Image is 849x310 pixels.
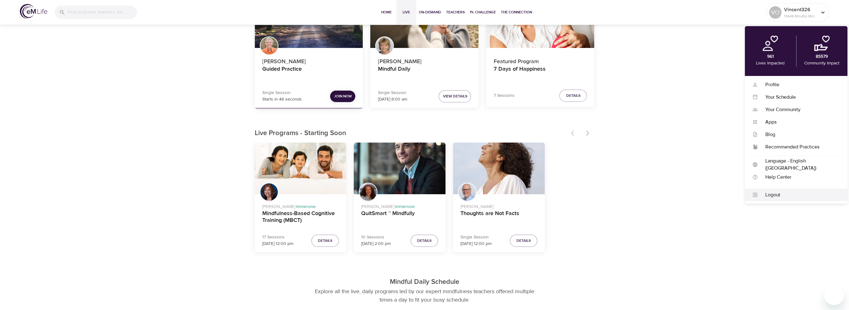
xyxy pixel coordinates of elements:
p: Starts in 46 seconds [262,96,302,103]
span: Join Now [334,93,352,100]
h4: Mindfulness-Based Cognitive Training (MBCT) [262,210,339,225]
h4: Mindful Daily [378,66,471,81]
span: On-Demand [419,9,441,16]
button: Details [311,235,339,247]
img: community.png [814,35,830,51]
p: 10 Sessions [361,234,391,241]
h4: Thoughts are Not Facts [460,210,537,225]
button: Join Now [330,91,355,102]
p: [PERSON_NAME] · [361,201,438,210]
div: Recommended Practices [758,143,840,151]
span: View Details [443,93,467,100]
p: [PERSON_NAME] [262,55,356,66]
img: logo [20,4,47,19]
button: Thoughts are Not Facts [453,143,545,194]
p: Vincent326 [784,6,817,13]
p: 85579 [816,54,828,60]
div: VO [769,6,781,19]
p: Single Session [262,90,302,96]
p: [PERSON_NAME] [378,55,471,66]
p: [DATE] 12:00 pm [460,241,492,247]
p: Mindful Daily Schedule [250,277,599,287]
span: Live [399,9,414,16]
p: [DATE] 2:00 pm [361,241,391,247]
span: Details [318,237,332,244]
p: [DATE] 12:00 pm [262,241,293,247]
span: Details [417,237,431,244]
p: [DATE] 8:00 am [378,96,407,103]
button: QuitSmart ™ Mindfully [354,143,445,194]
h4: 7 Days of Happiness [493,66,587,81]
span: 1% Challenge [470,9,496,16]
p: 13449 Mindful Minutes [784,13,817,19]
p: [PERSON_NAME] [460,201,537,210]
h4: QuitSmart ™ Mindfully [361,210,438,225]
button: Details [559,90,587,102]
p: Single Session [460,234,492,241]
p: Featured Program [493,55,587,66]
div: Help Center [758,174,840,181]
button: Details [411,235,438,247]
span: Home [379,9,394,16]
p: Single Session [378,90,407,96]
div: Apps [758,119,840,126]
div: Language - English ([GEOGRAPHIC_DATA]) [758,157,840,172]
button: View Details [439,90,471,102]
span: Teachers [446,9,465,16]
iframe: Button to launch messaging window [824,285,844,305]
span: Immersive [395,204,415,209]
img: personal.png [763,35,778,51]
p: [PERSON_NAME] · [262,201,339,210]
button: Details [510,235,537,247]
div: Logout [758,191,840,199]
div: Your Schedule [758,94,840,101]
div: Your Community [758,106,840,113]
span: Details [516,237,531,244]
div: Blog [758,131,840,138]
h4: Guided Practice [262,66,356,81]
span: Immersive [296,204,316,209]
input: Find programs, teachers, etc... [68,6,137,19]
p: 961 [767,54,774,60]
p: Live Programs - Starting Soon [255,128,567,139]
p: Lives Impacted [756,60,785,67]
div: Profile [758,81,840,88]
button: Mindfulness-Based Cognitive Training (MBCT) [255,143,347,194]
span: Details [566,92,580,99]
p: 17 Sessions [262,234,293,241]
p: 7 Sessions [493,92,514,99]
p: Community Impact [804,60,839,67]
p: Explore all the live, daily programs led by our expert mindfulness teachers offered multiple time... [308,287,541,304]
span: The Connection [501,9,532,16]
